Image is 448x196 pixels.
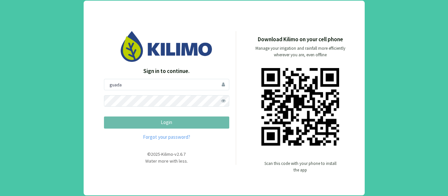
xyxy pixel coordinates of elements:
p: Download Kilimo on your cell phone [258,35,343,44]
span: - [173,151,174,157]
span: 2025 [151,151,160,157]
img: qr code [261,68,339,146]
button: Login [104,116,229,129]
img: Image [121,31,213,62]
input: User [104,79,229,90]
p: Login [110,119,224,126]
span: - [160,151,161,157]
span: Kilimo [161,151,173,157]
a: Forgot your password? [104,134,229,141]
p: Scan this code with your phone to install the app [264,160,336,173]
p: Manage your irrigation and rainfall more efficiently wherever you are, even offline [250,45,351,58]
p: Sign in to continue. [104,67,229,76]
span: © [147,151,151,157]
span: v2.6.7 [174,151,186,157]
span: Water more with less. [145,158,188,164]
